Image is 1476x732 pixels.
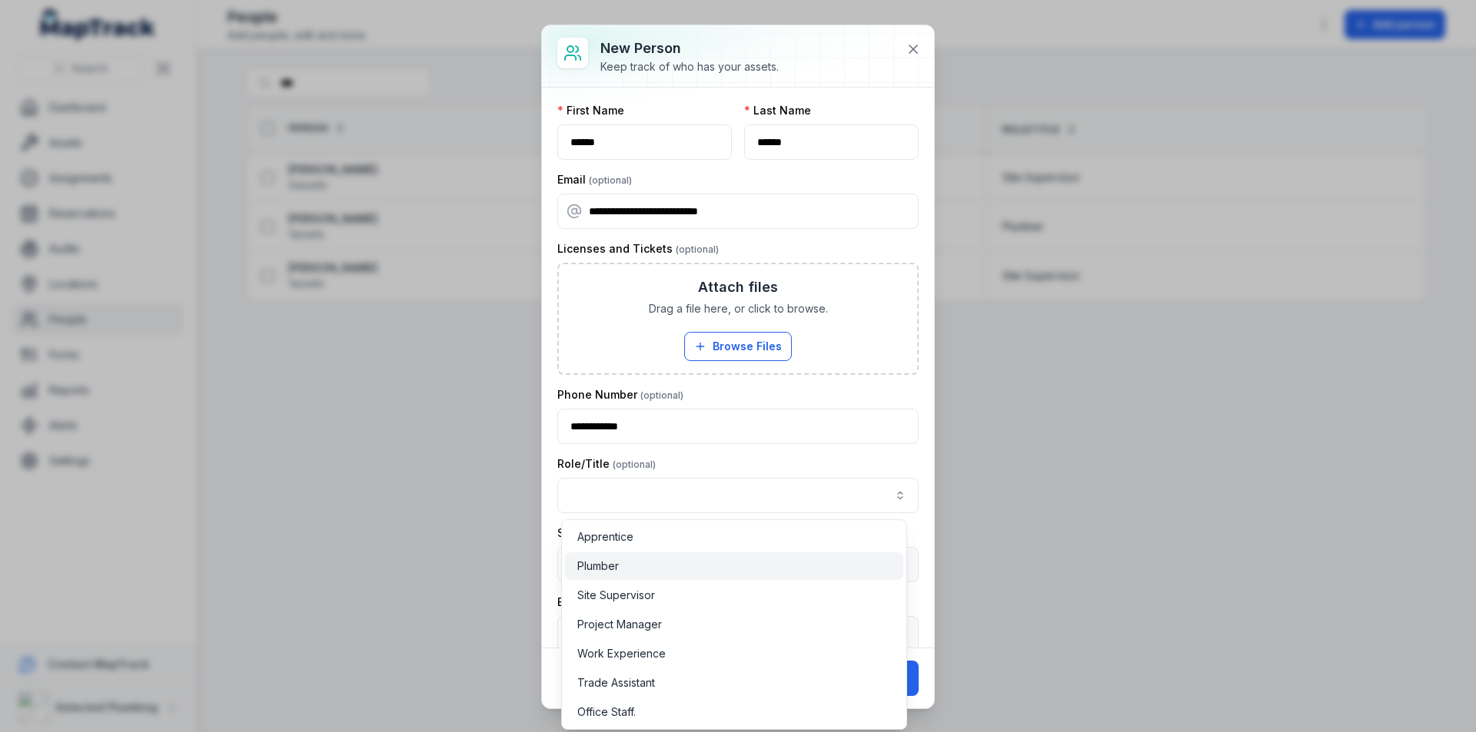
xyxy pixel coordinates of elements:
span: Site Supervisor [577,588,655,603]
span: Office Staff. [577,704,636,720]
span: Plumber [577,558,619,574]
span: Project Manager [577,617,662,632]
span: Apprentice [577,529,633,545]
span: Work Experience [577,646,666,661]
span: Trade Assistant [577,675,655,691]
